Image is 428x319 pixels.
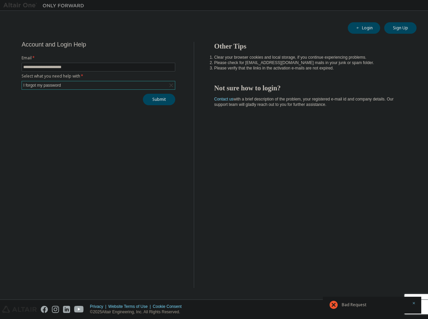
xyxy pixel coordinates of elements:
img: instagram.svg [52,306,59,313]
button: Sign Up [384,22,417,34]
img: Altair One [3,2,88,9]
img: youtube.svg [74,306,84,313]
span: Bad Request [342,302,366,308]
li: Please check for [EMAIL_ADDRESS][DOMAIN_NAME] mails in your junk or spam folder. [214,60,405,65]
label: Select what you need help with [22,74,175,79]
div: Cookie Consent [153,304,185,309]
div: Privacy [90,304,108,309]
button: Login [348,22,380,34]
a: Contact us [214,97,234,101]
img: linkedin.svg [63,306,70,313]
li: Clear your browser cookies and local storage, if you continue experiencing problems. [214,55,405,60]
div: I forgot my password [22,82,62,89]
img: altair_logo.svg [2,306,37,313]
span: with a brief description of the problem, your registered e-mail id and company details. Our suppo... [214,97,394,107]
button: Submit [143,94,175,105]
img: facebook.svg [41,306,48,313]
div: Account and Login Help [22,42,145,47]
p: © 2025 Altair Engineering, Inc. All Rights Reserved. [90,309,186,315]
div: I forgot my password [22,81,175,89]
div: Website Terms of Use [108,304,153,309]
label: Email [22,55,175,61]
h2: Not sure how to login? [214,84,405,92]
h2: Other Tips [214,42,405,51]
li: Please verify that the links in the activation e-mails are not expired. [214,65,405,71]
